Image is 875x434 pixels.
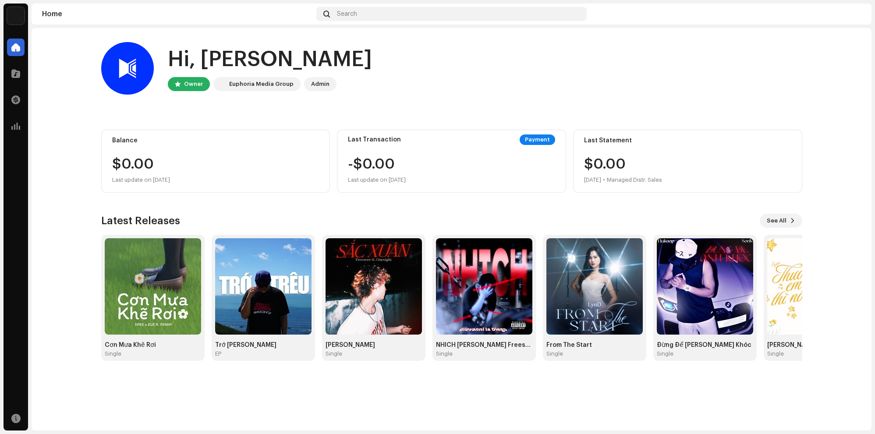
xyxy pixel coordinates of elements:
[657,238,753,335] img: 91c75903-3cbf-4d8e-82f1-082f33fb87bf
[546,342,643,349] div: From The Start
[603,175,605,185] div: •
[326,238,422,335] img: 01de2bb6-a273-4cab-8b85-9eb78bdf0561
[7,7,25,25] img: de0d2825-999c-4937-b35a-9adca56ee094
[42,11,313,18] div: Home
[436,342,532,349] div: NHÍCH [PERSON_NAME] Freestyle
[767,212,786,229] span: See All
[326,342,422,349] div: [PERSON_NAME]
[184,79,203,89] div: Owner
[520,134,555,145] div: Payment
[546,350,563,357] div: Single
[105,350,121,357] div: Single
[311,79,329,89] div: Admin
[767,238,864,335] img: 2109e0b3-f901-4b21-9d32-80c5c01efc93
[215,79,226,89] img: de0d2825-999c-4937-b35a-9adca56ee094
[348,136,401,143] div: Last Transaction
[348,175,406,185] div: Last update on [DATE]
[584,175,601,185] div: [DATE]
[105,342,201,349] div: Cơn Mưa Khẽ Rơi
[337,11,357,18] span: Search
[101,42,154,95] img: b6bd29e2-72e1-4683-aba9-aa4383998dae
[436,350,453,357] div: Single
[112,137,319,144] div: Balance
[546,238,643,335] img: d835365c-5e32-44d0-83ba-d4bae5eff999
[657,342,753,349] div: Đừng Để [PERSON_NAME] Khóc
[584,137,791,144] div: Last Statement
[326,350,342,357] div: Single
[215,350,221,357] div: EP
[607,175,662,185] div: Managed Distr. Sales
[101,214,180,228] h3: Latest Releases
[657,350,673,357] div: Single
[215,238,312,335] img: 217bba53-27bf-4112-b3bf-e44df20d42b8
[767,342,864,349] div: [PERSON_NAME] [PERSON_NAME] Nói
[229,79,294,89] div: Euphoria Media Group
[168,46,372,74] div: Hi, [PERSON_NAME]
[105,238,201,335] img: 37ef597e-c3af-465f-b580-bf6a8e3f60c8
[436,238,532,335] img: ded525b8-e2a9-4ebb-b513-fc3adb1d0d1c
[101,130,330,193] re-o-card-value: Balance
[767,350,784,357] div: Single
[760,214,802,228] button: See All
[112,175,319,185] div: Last update on [DATE]
[215,342,312,349] div: Trớ [PERSON_NAME]
[573,130,802,193] re-o-card-value: Last Statement
[847,7,861,21] img: b6bd29e2-72e1-4683-aba9-aa4383998dae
